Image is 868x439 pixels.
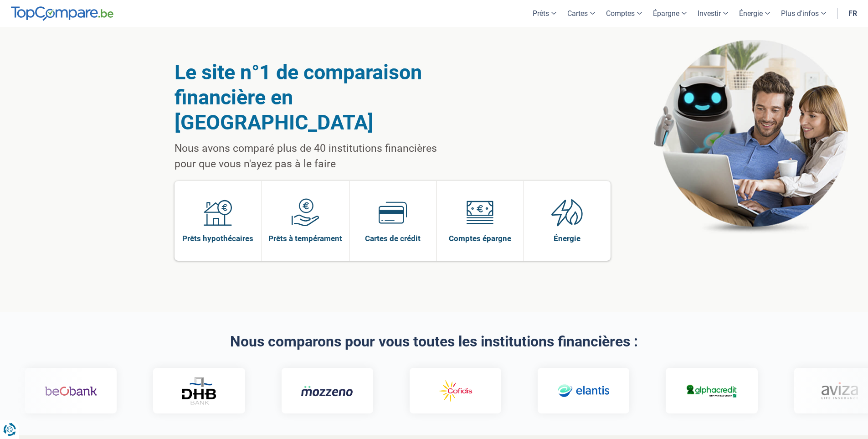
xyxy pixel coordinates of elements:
img: Beobank [41,378,94,404]
img: Mozzeno [298,385,350,397]
img: Cofidis [426,378,478,404]
a: Comptes épargne Comptes épargne [437,181,524,261]
img: Elantis [554,378,606,404]
a: Prêts à tempérament Prêts à tempérament [262,181,349,261]
a: Cartes de crédit Cartes de crédit [349,181,437,261]
a: Prêts hypothécaires Prêts hypothécaires [175,181,262,261]
h2: Nous comparons pour vous toutes les institutions financières : [175,334,694,350]
span: Cartes de crédit [365,233,421,243]
span: Comptes épargne [449,233,511,243]
img: Alphacredit [682,383,734,399]
h1: Le site n°1 de comparaison financière en [GEOGRAPHIC_DATA] [175,60,460,135]
img: Prêts hypothécaires [204,198,232,227]
img: TopCompare [11,6,113,21]
img: DHB Bank [178,377,214,405]
p: Nous avons comparé plus de 40 institutions financières pour que vous n'ayez pas à le faire [175,141,460,172]
img: Comptes épargne [466,198,494,227]
span: Prêts à tempérament [268,233,342,243]
img: Prêts à tempérament [291,198,319,227]
a: Énergie Énergie [524,181,611,261]
span: Énergie [554,233,580,243]
span: Prêts hypothécaires [182,233,253,243]
img: Énergie [551,198,583,227]
img: Cartes de crédit [379,198,407,227]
